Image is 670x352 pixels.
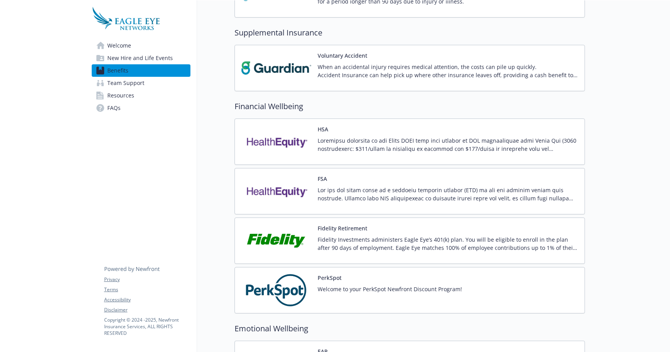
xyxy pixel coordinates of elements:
img: PerkSpot carrier logo [241,274,311,307]
button: HSA [318,125,328,133]
p: Loremipsu dolorsita co adi Elits DOEI temp inci utlabor et DOL magnaaliquae admi Venia Qui (3060 ... [318,136,578,153]
span: New Hire and Life Events [107,52,173,64]
span: Resources [107,89,134,102]
button: Voluntary Accident [318,51,367,60]
p: Welcome to your PerkSpot Newfront Discount Program! [318,285,462,293]
button: FSA [318,175,327,183]
a: Accessibility [104,296,190,303]
h2: Supplemental Insurance [235,27,585,39]
img: Health Equity carrier logo [241,175,311,208]
p: When an accidental injury requires medical attention, the costs can pile up quickly. Accident Ins... [318,63,578,79]
p: Lor ips dol sitam conse ad e seddoeiu temporin utlabor (ETD) ma ali eni adminim veniam quis nostr... [318,186,578,202]
a: Privacy [104,276,190,283]
p: Fidelity Investments administers Eagle Eye’s 401(k) plan. You will be eligible to enroll in the p... [318,235,578,252]
a: Team Support [92,77,190,89]
img: Fidelity Investments carrier logo [241,224,311,257]
img: Guardian carrier logo [241,51,311,85]
a: Disclaimer [104,306,190,313]
p: Copyright © 2024 - 2025 , Newfront Insurance Services, ALL RIGHTS RESERVED [104,317,190,336]
button: Fidelity Retirement [318,224,367,232]
button: PerkSpot [318,274,341,282]
a: New Hire and Life Events [92,52,190,64]
span: Welcome [107,39,131,52]
span: FAQs [107,102,121,114]
span: Team Support [107,77,144,89]
span: Benefits [107,64,128,77]
a: FAQs [92,102,190,114]
img: Health Equity carrier logo [241,125,311,158]
a: Benefits [92,64,190,77]
h2: Emotional Wellbeing [235,323,585,334]
a: Terms [104,286,190,293]
h2: Financial Wellbeing [235,101,585,112]
a: Resources [92,89,190,102]
a: Welcome [92,39,190,52]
